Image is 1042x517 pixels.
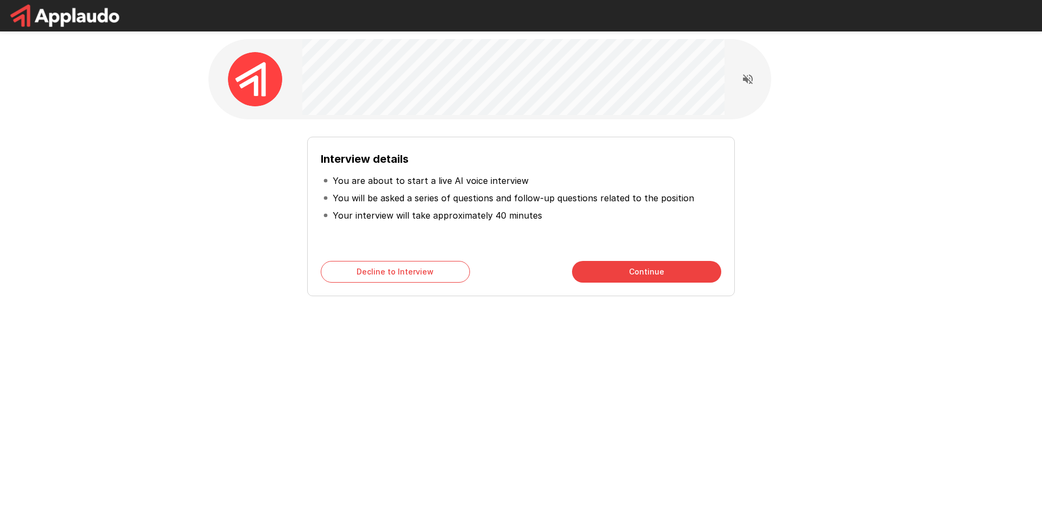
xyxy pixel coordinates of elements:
[572,261,721,283] button: Continue
[333,174,529,187] p: You are about to start a live AI voice interview
[228,52,282,106] img: applaudo_avatar.png
[333,192,694,205] p: You will be asked a series of questions and follow-up questions related to the position
[321,261,470,283] button: Decline to Interview
[737,68,759,90] button: Read questions aloud
[333,209,542,222] p: Your interview will take approximately 40 minutes
[321,152,409,165] b: Interview details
